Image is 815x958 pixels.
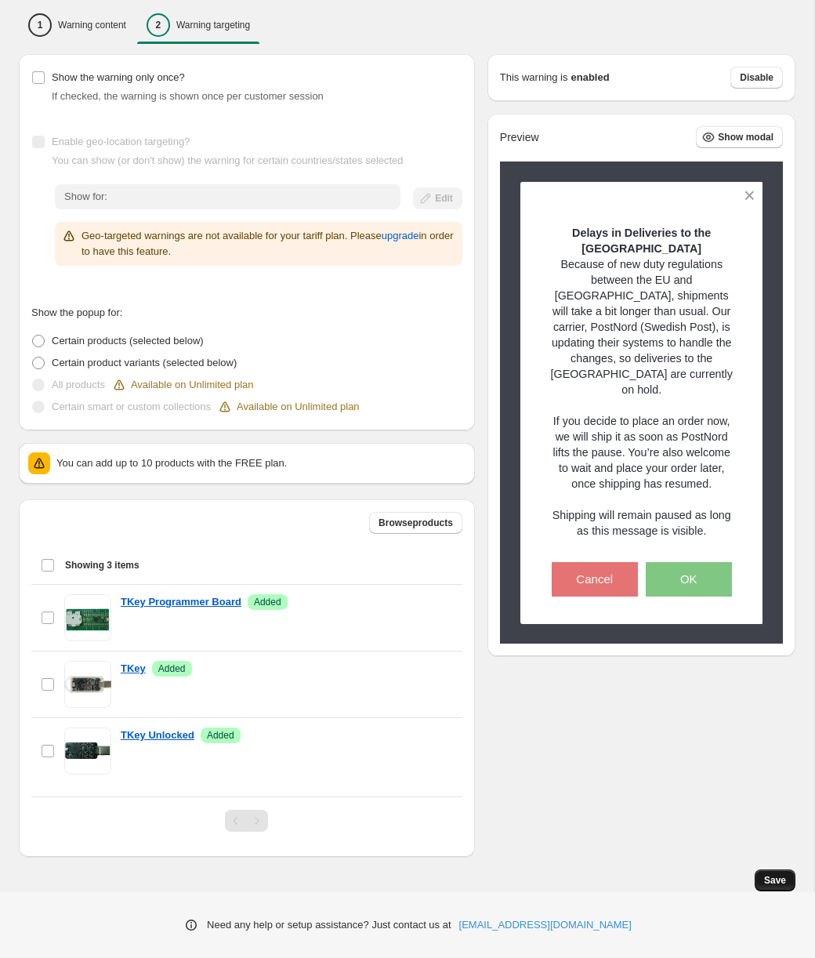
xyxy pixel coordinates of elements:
[137,9,259,42] button: 2Warning targeting
[254,596,281,608] span: Added
[58,19,126,31] p: Warning content
[646,562,732,597] button: OK
[207,729,234,742] span: Added
[52,136,190,147] span: Enable geo-location targeting?
[548,507,736,539] p: Shipping will remain paused as long as this message is visible.
[52,71,185,83] span: Show the warning only once?
[65,559,139,572] span: Showing 3 items
[740,71,773,84] span: Disable
[147,13,170,37] div: 2
[31,307,122,318] span: Show the popup for:
[64,191,107,202] span: Show for:
[548,256,736,397] p: Because of new duty regulations between the EU and [GEOGRAPHIC_DATA], shipments will take a bit l...
[696,126,783,148] button: Show modal
[548,413,736,492] p: If you decide to place an order now, we will ship it as soon as PostNord lifts the pause. You’re ...
[56,455,465,471] p: You can add up to 10 products with the FREE plan.
[500,70,568,85] p: This warning is
[369,512,462,534] button: Browseproducts
[459,917,632,933] a: [EMAIL_ADDRESS][DOMAIN_NAME]
[730,67,783,89] button: Disable
[764,874,786,887] span: Save
[379,517,453,529] span: Browse products
[500,131,539,144] h2: Preview
[755,869,795,891] button: Save
[225,810,268,832] nav: Pagination
[111,377,254,393] div: Available on Unlimited plan
[81,228,456,259] p: Geo-targeted warnings are not available for your tariff plan. Please in order to have this feature.
[552,562,638,597] button: Cancel
[571,70,610,85] strong: enabled
[718,131,773,143] span: Show modal
[176,19,250,31] p: Warning targeting
[121,661,146,677] a: TKey
[217,399,360,415] div: Available on Unlimited plan
[52,90,324,102] span: If checked, the warning is shown once per customer session
[52,399,211,415] p: Certain smart or custom collections
[52,357,237,368] span: Certain product variants (selected below)
[572,227,711,255] strong: Delays in Deliveries to the [GEOGRAPHIC_DATA]
[372,223,429,249] button: upgrade
[28,13,52,37] div: 1
[158,662,186,675] span: Added
[382,228,419,244] span: upgrade
[19,9,136,42] button: 1Warning content
[52,335,204,347] span: Certain products (selected below)
[121,594,241,610] a: TKey Programmer Board
[52,377,105,393] p: All products
[121,728,194,743] a: TKey Unlocked
[52,154,404,166] span: You can show (or don't show) the warning for certain countries/states selected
